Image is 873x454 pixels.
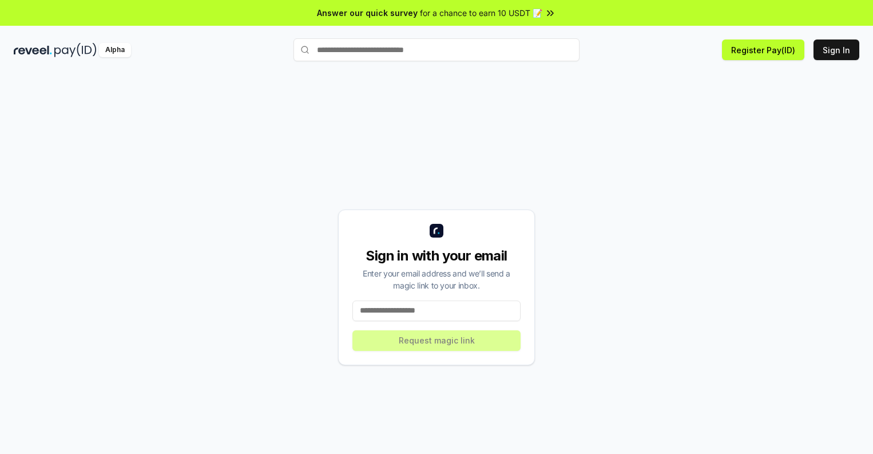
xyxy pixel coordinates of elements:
img: pay_id [54,43,97,57]
div: Alpha [99,43,131,57]
span: Answer our quick survey [317,7,418,19]
span: for a chance to earn 10 USDT 📝 [420,7,542,19]
img: logo_small [430,224,443,238]
div: Sign in with your email [352,247,521,265]
button: Register Pay(ID) [722,40,804,60]
img: reveel_dark [14,43,52,57]
button: Sign In [814,40,859,60]
div: Enter your email address and we’ll send a magic link to your inbox. [352,267,521,291]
